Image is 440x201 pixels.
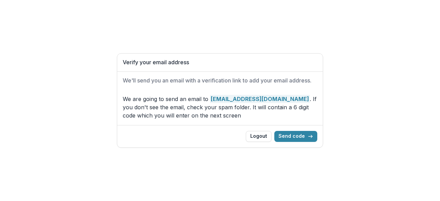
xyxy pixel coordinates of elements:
[274,131,317,142] button: Send code
[210,95,310,103] strong: [EMAIL_ADDRESS][DOMAIN_NAME]
[246,131,272,142] button: Logout
[123,59,317,66] h1: Verify your email address
[123,95,317,120] p: We are going to send an email to . If you don't see the email, check your spam folder. It will co...
[123,77,317,84] h2: We'll send you an email with a verification link to add your email address.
